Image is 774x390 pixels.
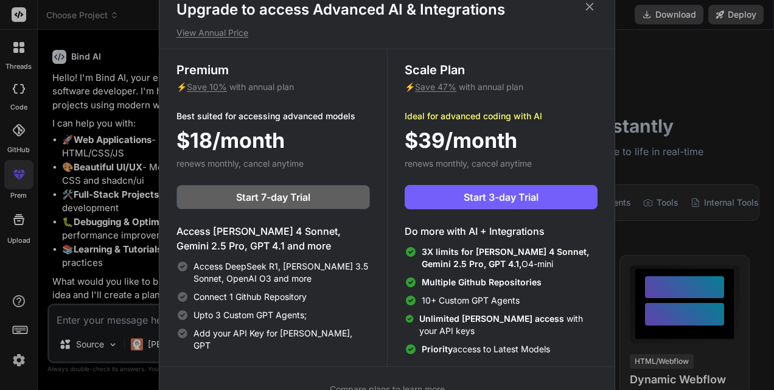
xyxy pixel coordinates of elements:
p: ⚡ with annual plan [176,81,370,93]
span: renews monthly, cancel anytime [176,158,304,169]
span: 3X limits for [PERSON_NAME] 4 Sonnet, Gemini 2.5 Pro, GPT 4.1, [422,246,589,269]
span: Priority [422,344,453,354]
span: Upto 3 Custom GPT Agents; [193,309,307,321]
p: View Annual Price [176,27,598,39]
p: Ideal for advanced coding with AI [405,110,598,122]
span: Connect 1 Github Repository [193,291,307,303]
span: $39/month [405,125,517,156]
button: Start 7-day Trial [176,185,370,209]
p: ⚡ with annual plan [405,81,598,93]
span: Access DeepSeek R1, [PERSON_NAME] 3.5 Sonnet, OpenAI O3 and more [193,260,370,285]
p: Best suited for accessing advanced models [176,110,370,122]
span: Multiple Github Repositories [422,277,542,287]
span: O4-mini [422,246,598,270]
h3: Premium [176,61,370,78]
button: Start 3-day Trial [405,185,598,209]
span: Start 3-day Trial [464,190,539,204]
span: with your API keys [419,313,598,337]
span: Save 47% [415,82,456,92]
h4: Access [PERSON_NAME] 4 Sonnet, Gemini 2.5 Pro, GPT 4.1 and more [176,224,370,253]
span: Start 7-day Trial [236,190,310,204]
span: Save 10% [187,82,227,92]
h4: Do more with AI + Integrations [405,224,598,239]
span: renews monthly, cancel anytime [405,158,532,169]
span: Add your API Key for [PERSON_NAME], GPT [193,327,370,352]
span: $18/month [176,125,285,156]
span: access to Latest Models [422,343,550,355]
h3: Scale Plan [405,61,598,78]
span: Unlimited [PERSON_NAME] access [419,313,567,324]
span: 10+ Custom GPT Agents [422,294,520,307]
